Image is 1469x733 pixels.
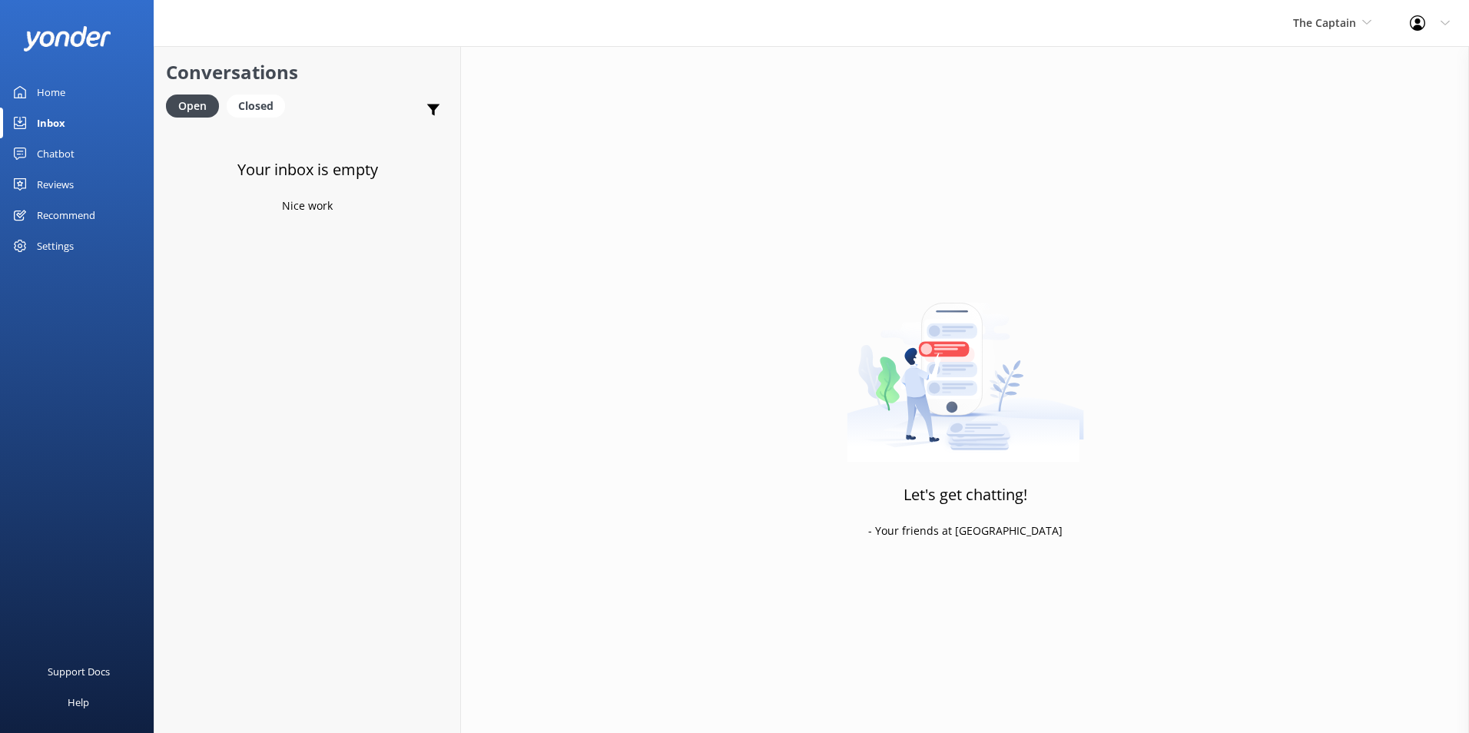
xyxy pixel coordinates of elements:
[23,26,111,51] img: yonder-white-logo.png
[282,197,333,214] p: Nice work
[166,58,449,87] h2: Conversations
[847,270,1084,463] img: artwork of a man stealing a conversation from at giant smartphone
[37,169,74,200] div: Reviews
[37,200,95,231] div: Recommend
[227,95,285,118] div: Closed
[48,656,110,687] div: Support Docs
[37,77,65,108] div: Home
[868,522,1063,539] p: - Your friends at [GEOGRAPHIC_DATA]
[37,108,65,138] div: Inbox
[37,138,75,169] div: Chatbot
[166,97,227,114] a: Open
[1293,15,1356,30] span: The Captain
[227,97,293,114] a: Closed
[237,158,378,182] h3: Your inbox is empty
[166,95,219,118] div: Open
[68,687,89,718] div: Help
[37,231,74,261] div: Settings
[904,483,1027,507] h3: Let's get chatting!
